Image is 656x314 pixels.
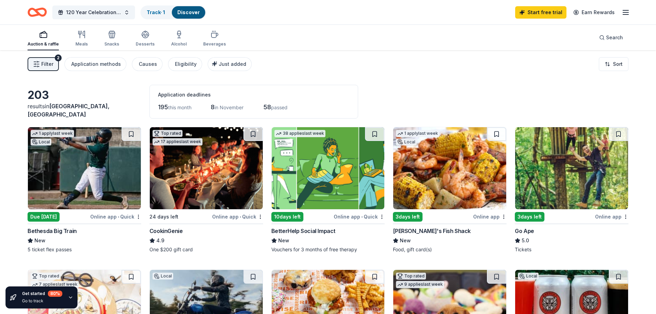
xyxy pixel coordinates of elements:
div: 9 applies last week [396,281,444,288]
span: Sort [613,60,623,68]
span: 120 Year Celebration for Women of the [US_STATE] ([GEOGRAPHIC_DATA]) Hebrew Congregation and fund... [66,8,121,17]
img: Image for Go Ape [515,127,628,209]
a: Image for Bethesda Big Train1 applylast weekLocalDue [DATE]Online app•QuickBethesda Big TrainNew5... [28,127,141,253]
div: Tickets [515,246,628,253]
img: Image for Bethesda Big Train [28,127,141,209]
button: Desserts [136,28,155,50]
div: Vouchers for 3 months of free therapy [271,246,385,253]
div: Online app Quick [212,212,263,221]
div: Online app Quick [334,212,385,221]
div: Snacks [104,41,119,47]
div: Online app [473,212,507,221]
div: 3 days left [515,212,544,222]
button: Track· 1Discover [140,6,206,19]
div: BetterHelp Social Impact [271,227,335,235]
a: Image for BetterHelp Social Impact38 applieslast week10days leftOnline app•QuickBetterHelp Social... [271,127,385,253]
div: Due [DATE] [28,212,60,222]
a: Earn Rewards [569,6,619,19]
div: Get started [22,291,62,297]
button: Causes [132,57,163,71]
div: Application deadlines [158,91,350,99]
div: Top rated [153,130,183,137]
span: New [278,236,289,245]
div: 2 [55,54,62,61]
div: Auction & raffle [28,41,59,47]
div: Causes [139,60,157,68]
a: Image for Go Ape3days leftOnline appGo Ape5.0Tickets [515,127,628,253]
span: • [240,214,241,220]
div: 17 applies last week [153,138,202,145]
button: Filter2 [28,57,59,71]
div: 5 ticket flex passes [28,246,141,253]
div: One $200 gift card [149,246,263,253]
span: in [28,103,110,118]
a: Image for Ford's Fish Shack1 applylast weekLocal3days leftOnline app[PERSON_NAME]'s Fish ShackNew... [393,127,507,253]
span: 195 [158,103,168,111]
button: Meals [75,28,88,50]
div: 24 days left [149,213,178,221]
div: Local [153,273,173,280]
a: Home [28,4,47,20]
a: Track· 1 [147,9,165,15]
div: Desserts [136,41,155,47]
button: Alcohol [171,28,187,50]
button: Eligibility [168,57,202,71]
img: Image for CookinGenie [150,127,263,209]
span: New [400,236,411,245]
span: Just added [219,61,246,67]
span: passed [271,104,288,110]
div: Alcohol [171,41,187,47]
span: [GEOGRAPHIC_DATA], [GEOGRAPHIC_DATA] [28,103,110,118]
img: Image for BetterHelp Social Impact [272,127,385,209]
button: Auction & raffle [28,28,59,50]
div: CookinGenie [149,227,183,235]
div: Local [31,139,51,145]
div: 1 apply last week [31,130,74,137]
button: Search [594,31,628,44]
span: 8 [211,103,215,111]
div: Local [518,273,539,280]
span: • [118,214,119,220]
a: Image for CookinGenieTop rated17 applieslast week24 days leftOnline app•QuickCookinGenie4.9One $2... [149,127,263,253]
div: Online app Quick [90,212,141,221]
span: 58 [263,103,271,111]
span: New [34,236,45,245]
button: Application methods [64,57,126,71]
button: Sort [599,57,628,71]
div: Go Ape [515,227,534,235]
div: Application methods [71,60,121,68]
span: in November [215,104,243,110]
div: Beverages [203,41,226,47]
div: Meals [75,41,88,47]
button: Beverages [203,28,226,50]
div: Food, gift card(s) [393,246,507,253]
div: 38 applies last week [274,130,325,137]
span: Filter [41,60,53,68]
div: 3 days left [393,212,423,222]
button: 120 Year Celebration for Women of the [US_STATE] ([GEOGRAPHIC_DATA]) Hebrew Congregation and fund... [52,6,135,19]
div: Top rated [31,273,61,280]
div: Local [396,139,417,145]
span: this month [168,104,191,110]
span: • [361,214,363,220]
span: 4.9 [156,236,164,245]
a: Start free trial [515,6,566,19]
span: 5.0 [522,236,529,245]
img: Image for Ford's Fish Shack [393,127,506,209]
div: 10 days left [271,212,303,222]
div: results [28,102,141,119]
div: Go to track [22,298,62,304]
button: Snacks [104,28,119,50]
div: 1 apply last week [396,130,439,137]
a: Discover [177,9,200,15]
div: Top rated [396,273,426,280]
div: 203 [28,88,141,102]
div: Eligibility [175,60,197,68]
span: Search [606,33,623,42]
div: [PERSON_NAME]'s Fish Shack [393,227,471,235]
div: Online app [595,212,628,221]
div: Bethesda Big Train [28,227,77,235]
div: 80 % [48,291,62,297]
button: Just added [208,57,252,71]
